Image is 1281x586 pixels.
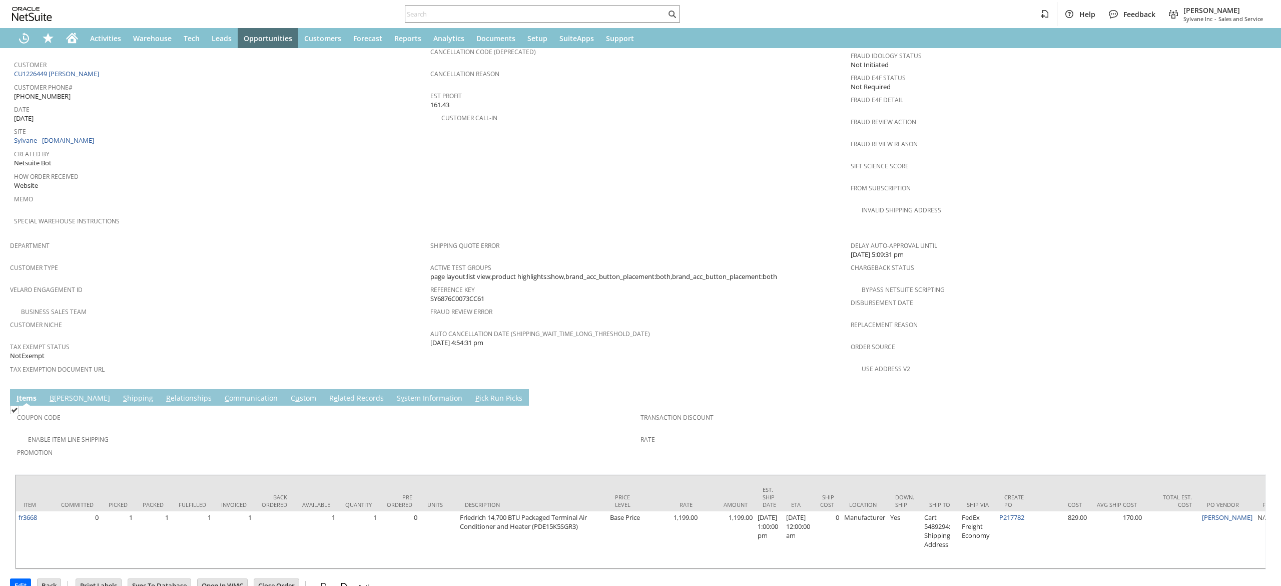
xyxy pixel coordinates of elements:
div: Invoiced [221,501,247,508]
a: Created By [14,150,50,158]
span: [DATE] 5:09:31 pm [851,250,904,259]
a: Shipping Quote Error [430,241,499,250]
div: Item [24,501,46,508]
span: P [475,393,479,403]
span: Leads [212,34,232,43]
div: Available [302,501,330,508]
a: Forecast [347,28,388,48]
td: FedEx Freight Economy [959,511,997,568]
a: Tax Exempt Status [10,343,70,351]
td: 1 [101,511,135,568]
span: Forecast [353,34,382,43]
a: Warehouse [127,28,178,48]
a: SuiteApps [553,28,600,48]
td: 1,199.00 [645,511,700,568]
a: Transaction Discount [640,413,714,422]
span: Opportunities [244,34,292,43]
div: ETA [791,501,805,508]
svg: logo [12,7,52,21]
a: Reference Key [430,285,475,294]
a: Analytics [427,28,470,48]
span: u [295,393,300,403]
div: Quantity [345,501,372,508]
svg: Search [666,8,678,20]
td: 0 [379,511,420,568]
a: Fraud E4F Detail [851,96,903,104]
a: Use Address V2 [862,365,910,373]
a: Home [60,28,84,48]
a: Support [600,28,640,48]
a: Fraud Review Error [430,308,492,316]
span: [PHONE_NUMBER] [14,92,71,101]
span: Activities [90,34,121,43]
a: Special Warehouse Instructions [14,217,120,225]
td: 170.00 [1089,511,1144,568]
a: Customer Phone# [14,83,73,92]
div: Shortcuts [36,28,60,48]
span: Support [606,34,634,43]
span: Help [1079,10,1095,19]
a: Tech [178,28,206,48]
span: [DATE] [14,114,34,123]
div: Ship To [929,501,952,508]
td: Yes [888,511,922,568]
div: Back Ordered [262,493,287,508]
td: 1 [135,511,171,568]
a: Reports [388,28,427,48]
span: C [225,393,229,403]
a: Active Test Groups [430,263,491,272]
a: Sift Science Score [851,162,909,170]
a: Cancellation Reason [430,70,499,78]
span: e [334,393,338,403]
span: Analytics [433,34,464,43]
a: Rate [640,435,655,444]
span: S [123,393,127,403]
a: Velaro Engagement ID [10,285,83,294]
a: Customer Niche [10,321,62,329]
span: SY6876C0073CC61 [430,294,484,304]
a: System Information [394,393,465,404]
div: Fulfilled [179,501,206,508]
a: Order Source [851,343,895,351]
td: [DATE] 1:00:00 pm [755,511,784,568]
span: Documents [476,34,515,43]
a: Replacement reason [851,321,918,329]
span: page layout:list view,product highlights:show,brand_acc_button_placement:both,brand_acc_button_pl... [430,272,777,281]
span: I [17,393,19,403]
a: Shipping [121,393,156,404]
svg: Recent Records [18,32,30,44]
td: 0 [813,511,842,568]
span: Sylvane Inc [1183,15,1212,23]
span: SuiteApps [559,34,594,43]
td: 1 [295,511,338,568]
a: Leads [206,28,238,48]
a: Relationships [164,393,214,404]
a: B[PERSON_NAME] [47,393,113,404]
a: CU1226449 [PERSON_NAME] [14,69,102,78]
td: 0 [54,511,101,568]
span: B [50,393,54,403]
div: Committed [61,501,94,508]
a: Sylvane - [DOMAIN_NAME] [14,136,97,145]
div: Picked [109,501,128,508]
span: Feedback [1123,10,1155,19]
td: [DATE] 12:00:00 am [784,511,813,568]
div: Cost [1042,501,1082,508]
a: fr3668 [19,513,37,522]
td: 829.00 [1034,511,1089,568]
div: Price Level [615,493,637,508]
span: 161.43 [430,100,449,110]
a: Tax Exemption Document URL [10,365,105,374]
td: Friedrich 14,700 BTU Packaged Terminal Air Conditioner and Heater (PDE15K5SGR3) [457,511,607,568]
div: Create PO [1004,493,1027,508]
a: Related Records [327,393,386,404]
a: Pick Run Picks [473,393,525,404]
span: NotExempt [10,351,45,361]
a: Disbursement Date [851,299,913,307]
span: Not Initiated [851,60,889,70]
svg: Home [66,32,78,44]
a: Coupon Code [17,413,61,422]
a: Items [14,393,39,404]
a: Memo [14,195,33,203]
a: Date [14,105,30,114]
